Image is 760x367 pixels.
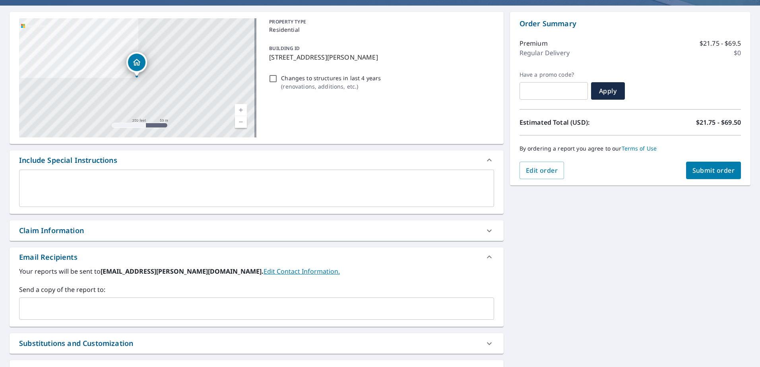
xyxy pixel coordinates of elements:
[591,82,625,100] button: Apply
[520,39,548,48] p: Premium
[269,45,300,52] p: BUILDING ID
[10,151,504,170] div: Include Special Instructions
[19,338,133,349] div: Substitutions and Customization
[10,333,504,353] div: Substitutions and Customization
[269,52,491,62] p: [STREET_ADDRESS][PERSON_NAME]
[10,220,504,241] div: Claim Information
[19,155,117,166] div: Include Special Instructions
[235,116,247,128] a: Current Level 17, Zoom Out
[692,166,735,175] span: Submit order
[269,25,491,34] p: Residential
[597,87,618,95] span: Apply
[520,118,630,127] p: Estimated Total (USD):
[101,267,264,276] b: [EMAIL_ADDRESS][PERSON_NAME][DOMAIN_NAME].
[696,118,741,127] p: $21.75 - $69.50
[10,247,504,267] div: Email Recipients
[622,145,657,152] a: Terms of Use
[126,52,147,77] div: Dropped pin, building 1, Residential property, 3201 Ashley Ln Dover, PA 17315
[686,162,741,179] button: Submit order
[520,71,588,78] label: Have a promo code?
[19,267,494,276] label: Your reports will be sent to
[19,225,84,236] div: Claim Information
[19,252,78,263] div: Email Recipients
[19,285,494,294] label: Send a copy of the report to:
[734,48,741,58] p: $0
[269,18,491,25] p: PROPERTY TYPE
[700,39,741,48] p: $21.75 - $69.5
[526,166,558,175] span: Edit order
[520,48,570,58] p: Regular Delivery
[235,104,247,116] a: Current Level 17, Zoom In
[520,162,564,179] button: Edit order
[520,18,741,29] p: Order Summary
[264,267,340,276] a: EditContactInfo
[281,74,381,82] p: Changes to structures in last 4 years
[520,145,741,152] p: By ordering a report you agree to our
[281,82,381,91] p: ( renovations, additions, etc. )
